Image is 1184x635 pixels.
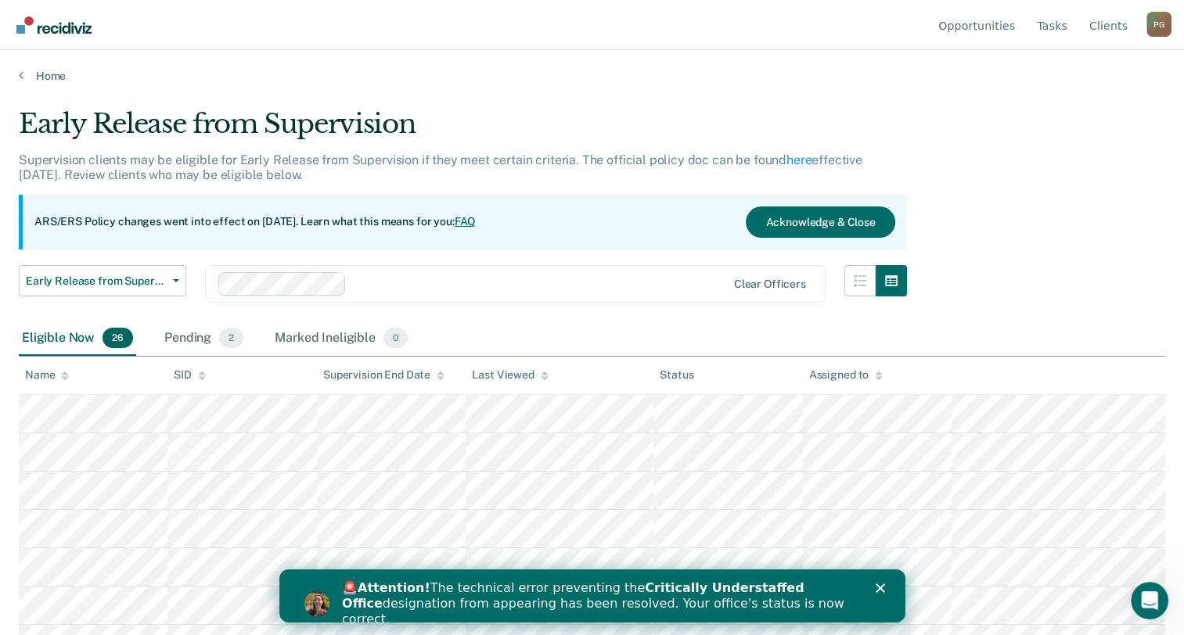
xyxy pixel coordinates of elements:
b: Critically Understaffed Office [63,11,525,41]
a: here [786,152,812,167]
img: Recidiviz [16,16,92,34]
div: Last Viewed [472,368,548,382]
div: Eligible Now26 [19,321,136,356]
div: Status [660,368,693,382]
span: 26 [103,328,133,348]
div: Close [596,14,612,23]
p: Supervision clients may be eligible for Early Release from Supervision if they meet certain crite... [19,152,862,182]
button: Profile dropdown button [1146,12,1171,37]
div: Pending2 [161,321,247,356]
a: Home [19,69,1165,83]
div: Name [25,368,69,382]
button: Early Release from Supervision [19,265,186,296]
span: 0 [383,328,408,348]
button: Acknowledge & Close [746,206,894,238]
div: Clear officers [734,278,806,291]
div: Assigned to [809,368,883,382]
div: P G [1146,12,1171,37]
div: Supervision End Date [323,368,444,382]
div: SID [174,368,206,382]
div: Early Release from Supervision [19,108,907,152]
a: FAQ [455,215,477,228]
div: Marked Ineligible0 [272,321,411,356]
iframe: Intercom live chat banner [279,569,905,622]
b: Attention! [78,11,151,26]
div: 🚨 The technical error preventing the designation from appearing has been resolved. Your office's ... [63,11,576,58]
span: 2 [219,328,243,348]
p: ARS/ERS Policy changes went into effect on [DATE]. Learn what this means for you: [34,214,476,230]
span: Early Release from Supervision [26,274,167,288]
iframe: Intercom live chat [1131,582,1168,619]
